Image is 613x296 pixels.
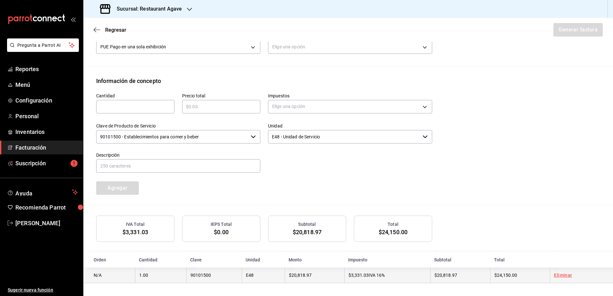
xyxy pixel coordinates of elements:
a: Pregunta a Parrot AI [4,46,79,53]
span: Inventarios [15,127,78,136]
span: $0.00 [214,229,229,235]
td: 90101500 [186,267,242,283]
span: Reportes [15,65,78,73]
span: [PERSON_NAME] [15,219,78,227]
div: Información de concepto [96,77,161,85]
th: Clave [186,252,242,267]
td: E48 [242,267,285,283]
th: Unidad [242,252,285,267]
span: Regresar [105,27,126,33]
th: Impuesto [344,252,430,267]
button: Pregunta a Parrot AI [7,38,79,52]
span: 1.00 [139,273,148,278]
span: $20,818.97 [434,273,457,278]
span: PUE Pago en una sola exhibición [100,44,166,50]
span: $24,150.00 [494,273,517,278]
th: Subtotal [430,252,490,267]
div: Elige una opción [268,100,432,113]
h3: IVA Total [126,221,145,228]
h3: Total [388,221,399,228]
th: Monto [285,252,345,267]
input: 250 caracteres [96,159,260,173]
span: Recomienda Parrot [15,203,78,212]
span: $20,818.97 [293,229,322,235]
span: Sugerir nueva función [8,287,78,293]
h3: Subtotal [298,221,316,228]
label: Clave de Producto de Servicio [96,123,260,128]
label: Descripción [96,152,260,157]
span: Personal [15,112,78,120]
button: Regresar [94,27,126,33]
h3: IEPS Total [211,221,232,228]
input: Elige una opción [268,130,420,144]
h3: Sucursal: Restaurant Agave [112,5,182,13]
input: $0.00 [182,103,260,111]
label: Precio total [182,93,260,98]
td: IVA 16% [344,267,430,283]
span: $20,818.97 [289,273,312,278]
label: Impuestos [268,93,432,98]
td: N/A [83,267,135,283]
th: Orden [83,252,135,267]
span: Pregunta a Parrot AI [17,42,69,49]
span: Ayuda [15,188,70,196]
th: Cantidad [135,252,186,267]
label: Cantidad [96,93,174,98]
span: $24,150.00 [379,229,407,235]
span: Suscripción [15,159,78,168]
div: Elige una opción [268,40,432,54]
a: Eliminar [554,273,572,278]
button: open_drawer_menu [71,17,76,22]
input: Elige una opción [96,130,248,144]
span: Menú [15,80,78,89]
span: Configuración [15,96,78,105]
span: Facturación [15,143,78,152]
span: $3,331.03 [122,229,148,235]
label: Unidad [268,123,432,128]
th: Total [490,252,550,267]
span: $3,331.03 [348,273,369,278]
